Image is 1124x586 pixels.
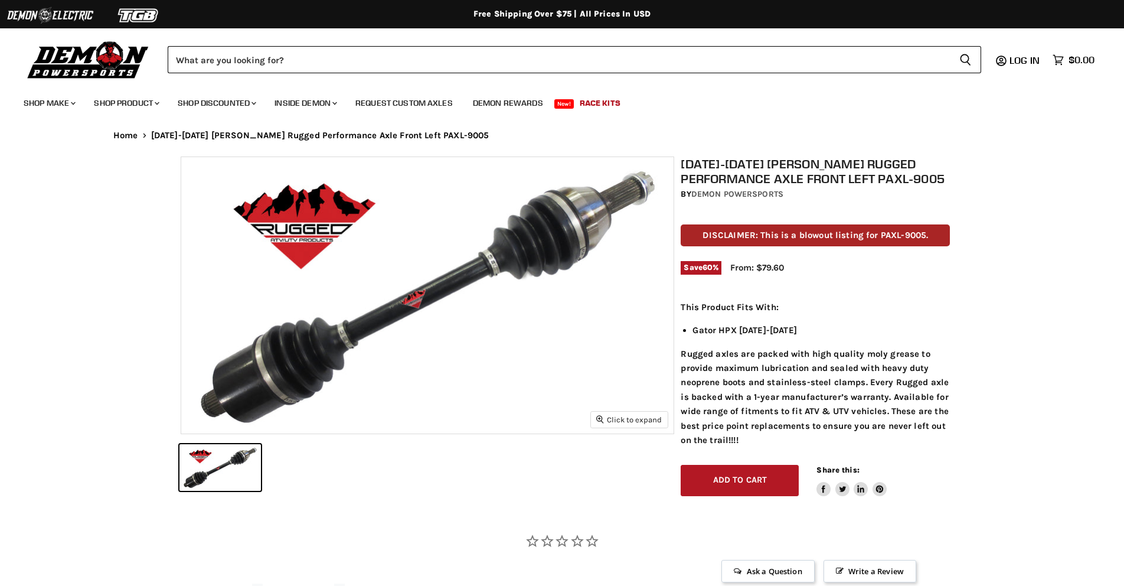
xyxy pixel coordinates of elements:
[730,262,784,273] span: From: $79.60
[168,46,950,73] input: Search
[347,91,462,115] a: Request Custom Axles
[702,263,713,272] span: 60
[179,444,261,491] button: 2010-2013 John Deere Rugged Performance Axle Front Left PAXL-9005 thumbnail
[1004,55,1047,66] a: Log in
[571,91,629,115] a: Race Kits
[94,4,183,27] img: TGB Logo 2
[24,38,153,80] img: Demon Powersports
[464,91,552,115] a: Demon Rewards
[169,91,263,115] a: Shop Discounted
[90,131,1034,141] nav: Breadcrumbs
[816,465,859,474] span: Share this:
[1009,54,1040,66] span: Log in
[816,465,887,496] aside: Share this:
[151,131,489,141] span: [DATE]-[DATE] [PERSON_NAME] Rugged Performance Axle Front Left PAXL-9005
[6,4,94,27] img: Demon Electric Logo 2
[15,86,1092,115] ul: Main menu
[591,412,668,428] button: Click to expand
[681,300,950,447] div: Rugged axles are packed with high quality moly grease to provide maximum lubrication and sealed w...
[681,465,799,496] button: Add to cart
[85,91,166,115] a: Shop Product
[950,46,981,73] button: Search
[721,560,814,582] span: Ask a Question
[1069,54,1094,66] span: $0.00
[168,46,981,73] form: Product
[713,475,767,485] span: Add to cart
[691,189,783,199] a: Demon Powersports
[90,9,1034,19] div: Free Shipping Over $75 | All Prices In USD
[692,323,950,337] li: Gator HPX [DATE]-[DATE]
[681,224,950,246] p: DISCLAIMER: This is a blowout listing for PAXL-9005.
[266,91,344,115] a: Inside Demon
[15,91,83,115] a: Shop Make
[554,99,574,109] span: New!
[681,300,950,314] p: This Product Fits With:
[824,560,916,582] span: Write a Review
[596,415,662,424] span: Click to expand
[113,131,138,141] a: Home
[181,157,674,434] img: 2010-2013 John Deere Rugged Performance Axle Front Left PAXL-9005
[681,157,950,186] h1: [DATE]-[DATE] [PERSON_NAME] Rugged Performance Axle Front Left PAXL-9005
[1047,51,1100,69] a: $0.00
[681,188,950,201] div: by
[681,261,721,274] span: Save %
